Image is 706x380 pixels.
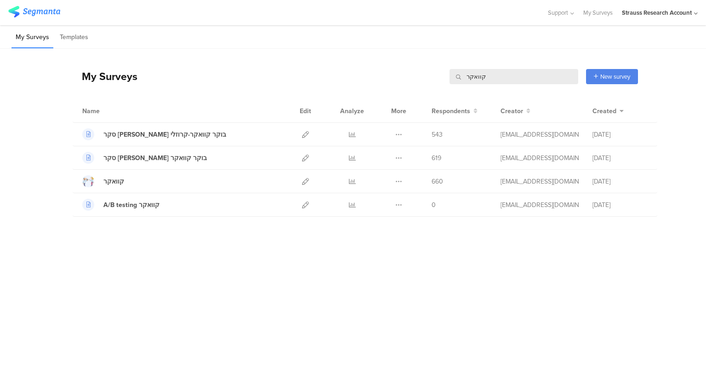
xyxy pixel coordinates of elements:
button: Created [592,106,624,116]
div: [DATE] [592,177,648,186]
div: סקר דגני בוקר קוואקר-קרוזלי [103,130,226,139]
img: segmanta logo [8,6,60,17]
div: assaf.cheprut@strauss-group.com [501,153,579,163]
div: Strauss Research Account [622,8,692,17]
div: Analyze [338,99,366,122]
li: Templates [56,27,92,48]
div: assaf.cheprut@strauss-group.com [501,130,579,139]
div: Name [82,106,137,116]
a: קוואקר [82,175,124,187]
li: My Surveys [11,27,53,48]
span: Created [592,106,616,116]
span: 619 [432,153,441,163]
span: 0 [432,200,436,210]
span: Respondents [432,106,470,116]
a: סקר [PERSON_NAME] בוקר קוואקר-קרוזלי [82,128,226,140]
div: A/B testing קוואקר [103,200,159,210]
div: More [389,99,409,122]
div: assaf.cheprut@strauss-group.com [501,177,579,186]
a: A/B testing קוואקר [82,199,159,211]
span: Support [548,8,568,17]
div: ayeletld@strauss-group.com [501,200,579,210]
div: [DATE] [592,153,648,163]
div: קוואקר [103,177,124,186]
button: Creator [501,106,530,116]
a: סקר [PERSON_NAME] בוקר קוואקר [82,152,207,164]
input: Survey Name, Creator... [450,69,578,84]
div: Edit [296,99,315,122]
span: New survey [600,72,630,81]
div: סקר דגני בוקר קוואקר [103,153,207,163]
span: 543 [432,130,443,139]
div: [DATE] [592,200,648,210]
button: Respondents [432,106,478,116]
div: My Surveys [73,69,137,84]
div: [DATE] [592,130,648,139]
span: 660 [432,177,443,186]
span: Creator [501,106,523,116]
